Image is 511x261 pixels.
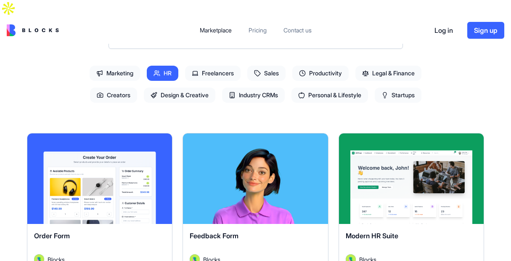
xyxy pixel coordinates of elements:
span: Industry CRMs [222,88,285,103]
span: Sales [247,66,286,81]
a: Pricing [242,23,273,38]
span: HR [147,66,178,81]
img: logo [7,24,59,36]
div: Contact us [283,26,312,35]
span: Feedback Form [190,232,238,240]
span: Modern HR Suite [346,232,398,240]
div: Marketplace [200,26,232,35]
span: Freelancers [185,66,241,81]
span: Marketing [90,66,140,81]
span: Startups [375,88,421,103]
span: Creators [90,88,137,103]
span: Order Form [34,232,70,240]
a: Marketplace [193,23,238,38]
button: Log in [427,22,461,39]
span: Productivity [292,66,349,81]
span: Legal & Finance [355,66,421,81]
button: Sign up [467,22,504,39]
a: Contact us [277,23,318,38]
span: Design & Creative [144,88,215,103]
div: Pricing [249,26,267,35]
span: Personal & Lifestyle [291,88,368,103]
